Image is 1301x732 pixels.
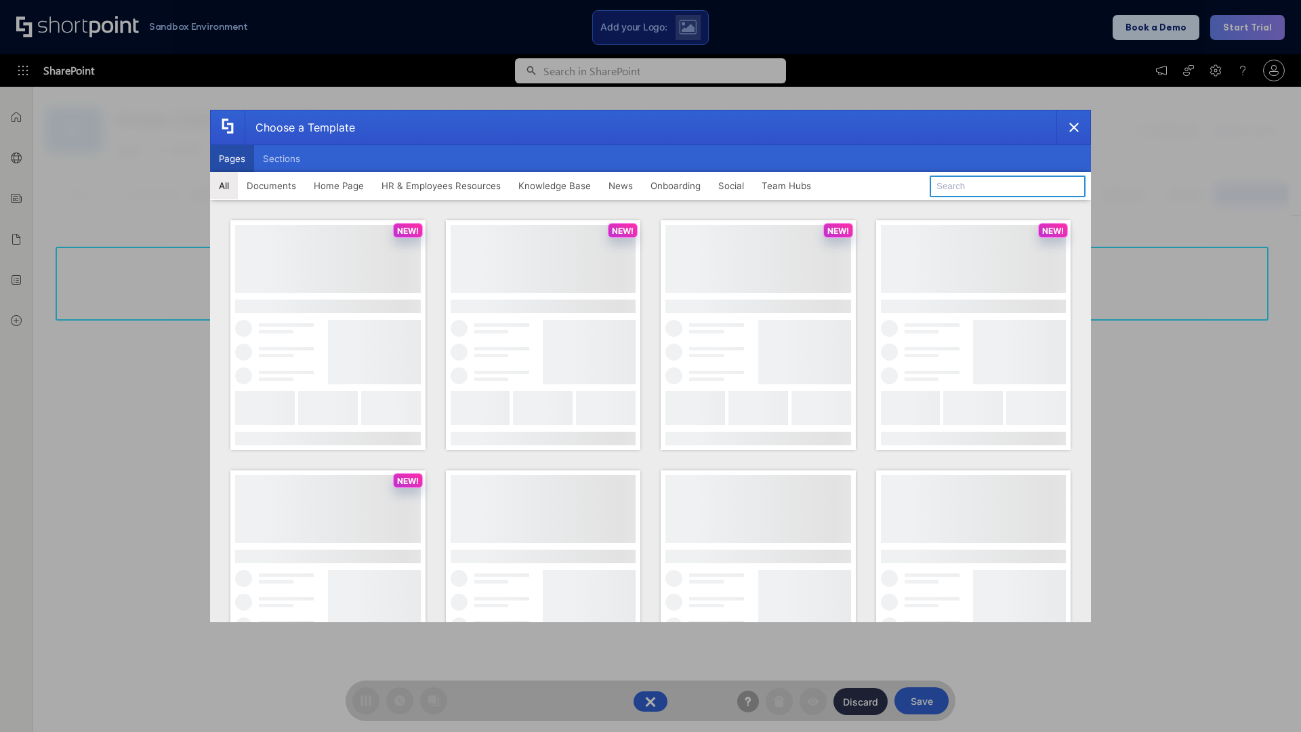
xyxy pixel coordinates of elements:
button: All [210,172,238,199]
p: NEW! [827,226,849,236]
button: News [600,172,642,199]
button: Home Page [305,172,373,199]
button: Sections [254,145,309,172]
button: Knowledge Base [510,172,600,199]
div: template selector [210,110,1091,622]
button: Team Hubs [753,172,820,199]
button: Pages [210,145,254,172]
button: Documents [238,172,305,199]
button: HR & Employees Resources [373,172,510,199]
button: Onboarding [642,172,709,199]
iframe: Chat Widget [1233,667,1301,732]
button: Social [709,172,753,199]
p: NEW! [1042,226,1064,236]
p: NEW! [397,226,419,236]
div: Choose a Template [245,110,355,144]
p: NEW! [397,476,419,486]
p: NEW! [612,226,634,236]
input: Search [930,176,1086,197]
